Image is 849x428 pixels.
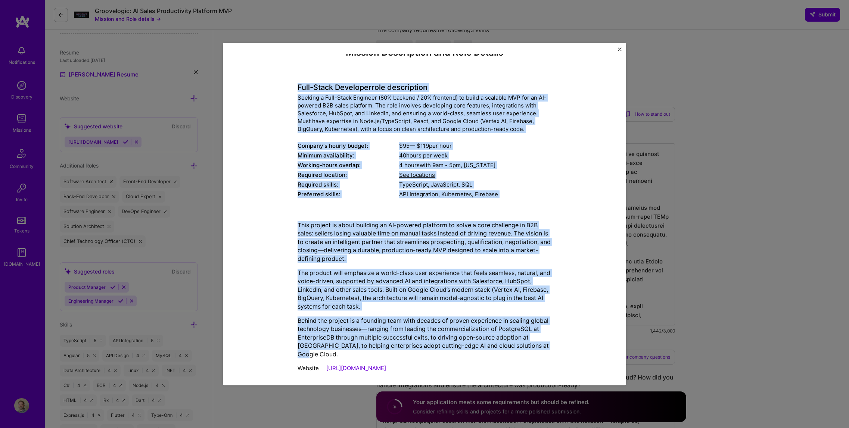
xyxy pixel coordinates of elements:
p: This project is about building an AI-powered platform to solve a core challenge in B2B sales: sel... [298,221,551,263]
h4: Full-Stack Developer role description [298,83,551,92]
div: Seeking a Full-Stack Engineer (80% backend / 20% frontend) to build a scalable MVP for an AI-powe... [298,94,551,133]
div: Working-hours overlap: [298,161,399,169]
div: Minimum availability: [298,151,399,159]
p: The product will emphasize a world-class user experience that feels seamless, natural, and voice-... [298,269,551,310]
button: Close [618,47,622,55]
p: Behind the project is a founding team with decades of proven experience in scaling global technol... [298,316,551,358]
span: Website [298,365,319,372]
div: TypeScript, JavaScript, SQL [399,181,551,188]
div: Required skills: [298,181,399,188]
a: [URL][DOMAIN_NAME] [326,365,386,372]
div: Required location: [298,171,399,179]
span: 9am - 5pm , [431,162,464,169]
div: 4 hours with [US_STATE] [399,161,551,169]
div: Company's hourly budget: [298,142,399,150]
div: 40 hours per week [399,151,551,159]
div: API Integration, Kubernetes, Firebase [399,190,551,198]
div: $ 95 — $ 119 per hour [399,142,551,150]
div: Preferred skills: [298,190,399,198]
span: See locations [399,171,435,178]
